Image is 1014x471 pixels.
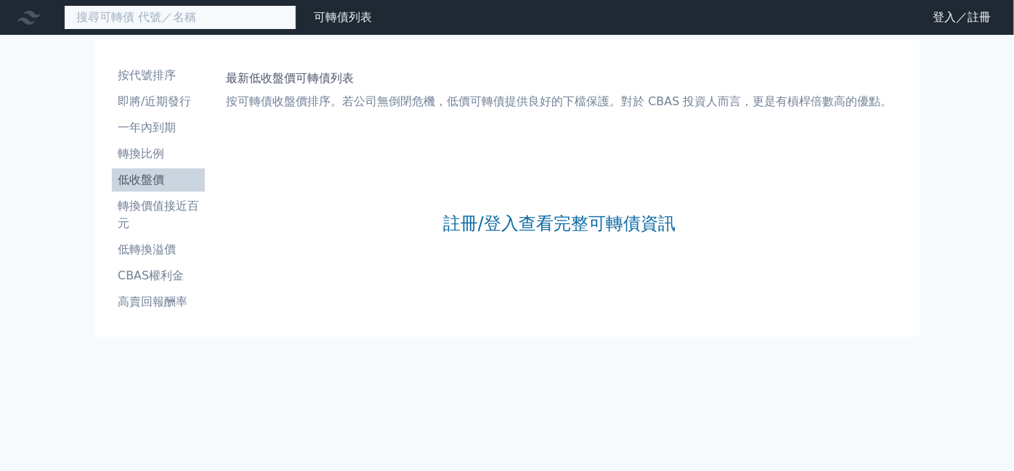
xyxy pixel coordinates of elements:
li: 低收盤價 [112,171,205,189]
a: 即將/近期發行 [112,90,205,113]
a: 轉換比例 [112,142,205,165]
li: 即將/近期發行 [112,93,205,110]
a: 轉換價值接近百元 [112,194,205,235]
li: 按代號排序 [112,67,205,84]
a: 可轉債列表 [314,10,372,24]
li: 高賣回報酬率 [112,293,205,311]
h1: 最新低收盤價可轉債列表 [226,70,892,87]
a: CBAS權利金 [112,264,205,287]
a: 一年內到期 [112,116,205,139]
a: 註冊/登入查看完整可轉債資訊 [443,212,676,235]
li: CBAS權利金 [112,267,205,284]
p: 按可轉債收盤價排序。若公司無倒閉危機，低價可轉債提供良好的下檔保護。對於 CBAS 投資人而言，更是有槓桿倍數高的優點。 [226,93,892,110]
input: 搜尋可轉債 代號／名稱 [64,5,296,30]
a: 低轉換溢價 [112,238,205,261]
li: 一年內到期 [112,119,205,136]
li: 轉換價值接近百元 [112,197,205,232]
a: 低收盤價 [112,168,205,192]
a: 按代號排序 [112,64,205,87]
li: 轉換比例 [112,145,205,163]
a: 登入／註冊 [921,6,1002,29]
a: 高賣回報酬率 [112,290,205,314]
li: 低轉換溢價 [112,241,205,258]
